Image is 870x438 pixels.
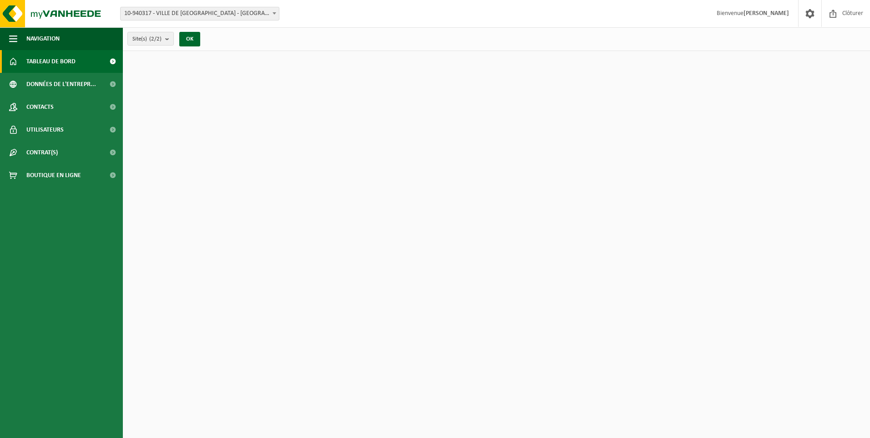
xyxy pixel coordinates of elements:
[121,7,279,20] span: 10-940317 - VILLE DE CHINY - JAMOIGNE
[26,73,96,96] span: Données de l'entrepr...
[149,36,162,42] count: (2/2)
[26,50,76,73] span: Tableau de bord
[26,164,81,187] span: Boutique en ligne
[744,10,789,17] strong: [PERSON_NAME]
[26,118,64,141] span: Utilisateurs
[127,32,174,46] button: Site(s)(2/2)
[26,141,58,164] span: Contrat(s)
[179,32,200,46] button: OK
[26,27,60,50] span: Navigation
[132,32,162,46] span: Site(s)
[120,7,279,20] span: 10-940317 - VILLE DE CHINY - JAMOIGNE
[26,96,54,118] span: Contacts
